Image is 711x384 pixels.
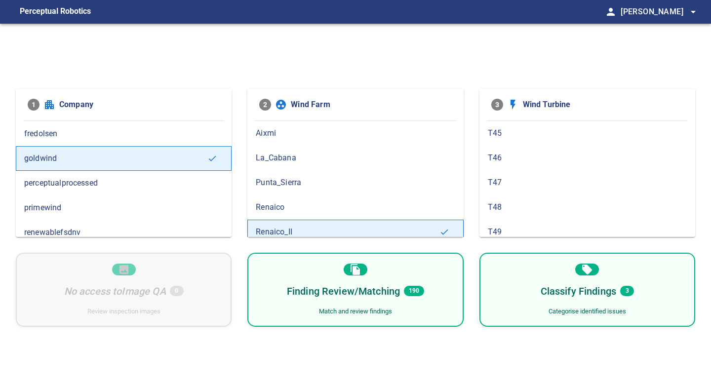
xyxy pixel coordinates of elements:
[24,227,223,238] span: renewablefsdnv
[523,99,683,111] span: Wind Turbine
[488,177,687,189] span: T47
[491,99,503,111] span: 3
[28,99,39,111] span: 1
[16,121,232,146] div: fredolsen
[16,220,232,245] div: renewablefsdnv
[541,283,617,299] h6: Classify Findings
[247,253,463,327] div: Finding Review/Matching190Match and review findings
[621,5,699,19] span: [PERSON_NAME]
[256,201,455,213] span: Renaico
[479,195,695,220] div: T48
[24,153,207,164] span: goldwind
[404,286,424,296] span: 190
[16,195,232,220] div: primewind
[259,99,271,111] span: 2
[247,195,463,220] div: Renaico
[247,170,463,195] div: Punta_Sierra
[247,146,463,170] div: La_Cabana
[488,127,687,139] span: T45
[319,307,392,316] div: Match and review findings
[479,146,695,170] div: T46
[687,6,699,18] span: arrow_drop_down
[488,152,687,164] span: T46
[479,253,695,327] div: Classify Findings3Categorise identified issues
[20,4,91,20] figcaption: Perceptual Robotics
[256,127,455,139] span: Aixmi
[287,283,400,299] h6: Finding Review/Matching
[256,177,455,189] span: Punta_Sierra
[605,6,617,18] span: person
[291,99,451,111] span: Wind Farm
[59,99,220,111] span: Company
[256,152,455,164] span: La_Cabana
[617,2,699,22] button: [PERSON_NAME]
[247,121,463,146] div: Aixmi
[479,121,695,146] div: T45
[24,128,223,140] span: fredolsen
[24,177,223,189] span: perceptualprocessed
[16,146,232,171] div: goldwind
[488,226,687,238] span: T49
[16,171,232,195] div: perceptualprocessed
[479,170,695,195] div: T47
[549,307,626,316] div: Categorise identified issues
[256,226,439,238] span: Renaico_II
[24,202,223,214] span: primewind
[488,201,687,213] span: T48
[247,220,463,244] div: Renaico_II
[620,286,634,296] span: 3
[479,220,695,244] div: T49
